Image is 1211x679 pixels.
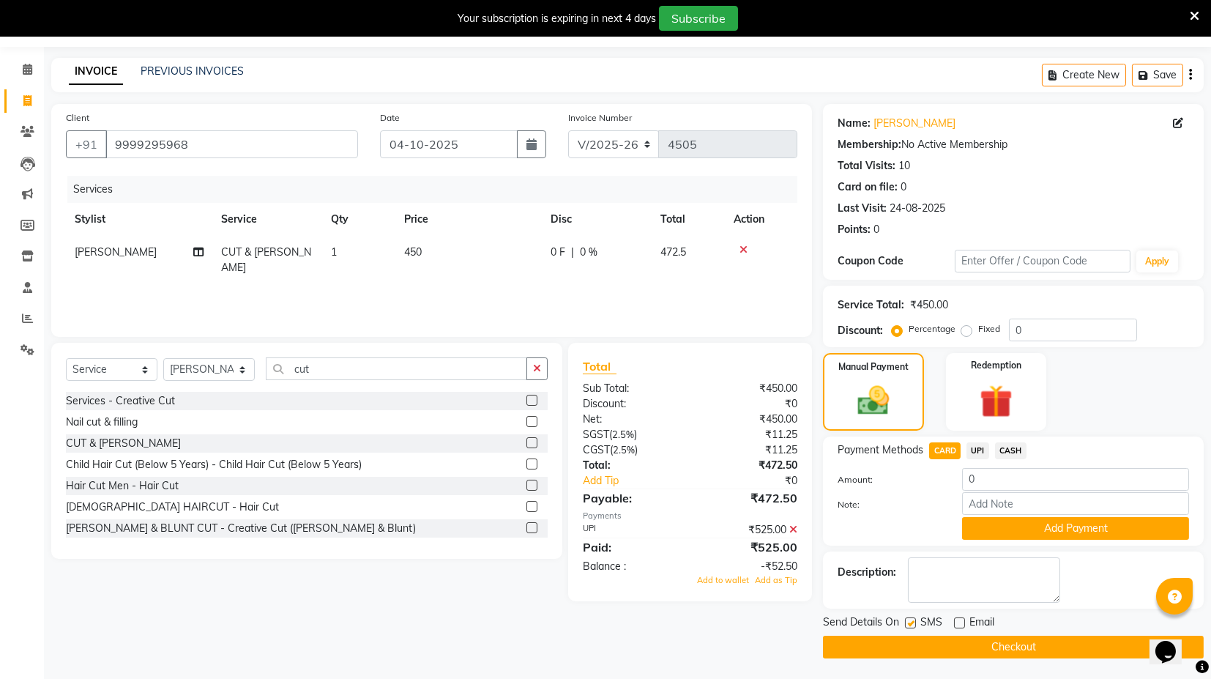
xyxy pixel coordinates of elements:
div: Name: [838,116,871,131]
div: ₹450.00 [690,412,809,427]
div: Child Hair Cut (Below 5 Years) - Child Hair Cut (Below 5 Years) [66,457,362,472]
a: PREVIOUS INVOICES [141,64,244,78]
a: [PERSON_NAME] [873,116,955,131]
div: ₹525.00 [690,538,809,556]
span: SGST [583,428,609,441]
span: | [571,245,574,260]
span: SMS [920,615,942,633]
button: Checkout [823,636,1204,658]
span: 472.5 [660,245,686,259]
span: CUT & [PERSON_NAME] [221,245,311,274]
label: Invoice Number [568,111,632,125]
th: Stylist [66,203,212,236]
label: Percentage [909,322,955,335]
span: 450 [404,245,422,259]
div: Last Visit: [838,201,887,216]
div: Services [67,176,808,203]
span: CASH [995,442,1026,459]
th: Total [652,203,725,236]
a: Add Tip [572,473,710,489]
th: Action [725,203,797,236]
div: Points: [838,222,871,237]
div: UPI [572,522,690,538]
div: -₹52.50 [690,559,809,574]
iframe: chat widget [1149,620,1196,664]
div: Total: [572,458,690,473]
span: CARD [929,442,961,459]
span: Add to wallet [697,575,749,585]
div: [PERSON_NAME] & BLUNT CUT - Creative Cut ([PERSON_NAME] & Blunt) [66,521,416,536]
div: ( ) [572,427,690,442]
div: ₹472.50 [690,489,809,507]
div: CUT & [PERSON_NAME] [66,436,181,451]
th: Disc [542,203,652,236]
div: Paid: [572,538,690,556]
th: Service [212,203,322,236]
span: Send Details On [823,615,899,633]
label: Note: [827,498,951,511]
div: Discount: [572,396,690,412]
button: +91 [66,130,107,158]
div: Coupon Code [838,253,955,269]
span: 1 [331,245,337,259]
input: Amount [962,468,1189,491]
div: ₹11.25 [690,442,809,458]
span: Email [969,615,994,633]
span: Total [583,359,616,374]
div: ( ) [572,442,690,458]
th: Qty [322,203,395,236]
div: ₹472.50 [690,458,809,473]
div: Discount: [838,323,883,338]
div: Description: [838,565,896,580]
div: Service Total: [838,297,904,313]
span: UPI [966,442,989,459]
div: Services - Creative Cut [66,393,175,409]
div: ₹11.25 [690,427,809,442]
label: Date [380,111,400,125]
div: ₹525.00 [690,522,809,538]
button: Add Payment [962,517,1189,540]
div: ₹0 [710,473,809,489]
div: Net: [572,412,690,427]
div: No Active Membership [838,137,1189,152]
label: Client [66,111,89,125]
button: Save [1132,64,1183,86]
span: Payment Methods [838,442,923,458]
input: Search or Scan [266,357,527,380]
span: CGST [583,443,610,456]
div: ₹450.00 [690,381,809,396]
span: 0 % [580,245,597,260]
div: Card on file: [838,179,898,195]
label: Amount: [827,473,951,486]
div: Payable: [572,489,690,507]
button: Subscribe [659,6,738,31]
div: Your subscription is expiring in next 4 days [458,11,656,26]
span: 2.5% [612,428,634,440]
label: Fixed [978,322,1000,335]
input: Add Note [962,492,1189,515]
img: _cash.svg [848,382,899,419]
a: INVOICE [69,59,123,85]
div: ₹450.00 [910,297,948,313]
input: Search by Name/Mobile/Email/Code [105,130,358,158]
div: 10 [898,158,910,174]
div: Hair Cut Men - Hair Cut [66,478,179,494]
span: [PERSON_NAME] [75,245,157,259]
input: Enter Offer / Coupon Code [955,250,1130,272]
div: Sub Total: [572,381,690,396]
span: 2.5% [613,444,635,456]
span: Add as Tip [755,575,797,585]
div: Payments [583,510,797,522]
label: Redemption [971,359,1021,372]
div: Total Visits: [838,158,895,174]
th: Price [395,203,542,236]
div: Nail cut & filling [66,415,138,430]
label: Manual Payment [838,360,909,374]
div: 24-08-2025 [890,201,945,216]
div: Membership: [838,137,901,152]
div: 0 [873,222,879,237]
div: Balance : [572,559,690,574]
div: [DEMOGRAPHIC_DATA] HAIRCUT - Hair Cut [66,500,279,515]
span: 0 F [551,245,565,260]
div: 0 [901,179,906,195]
